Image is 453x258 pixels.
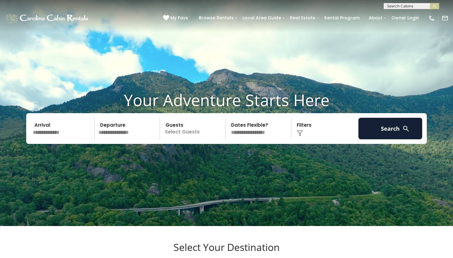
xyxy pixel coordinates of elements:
[170,15,188,21] span: My Favs
[442,15,448,22] img: mail-regular-white.png
[428,15,435,22] img: phone-regular-white.png
[388,13,422,23] a: Owner Login
[5,12,90,24] img: White-1-1-2.png
[163,15,190,22] a: My Favs
[162,118,225,139] p: Select Guests
[196,13,237,23] a: Browse Rentals
[239,13,284,23] a: Local Area Guide
[287,13,318,23] a: Real Estate
[297,130,303,136] img: filter--v1.png
[402,125,410,133] img: search-regular-white.png
[365,13,386,23] a: About
[358,118,422,139] button: Search
[321,13,363,23] a: Rental Program
[5,90,448,109] h1: Your Adventure Starts Here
